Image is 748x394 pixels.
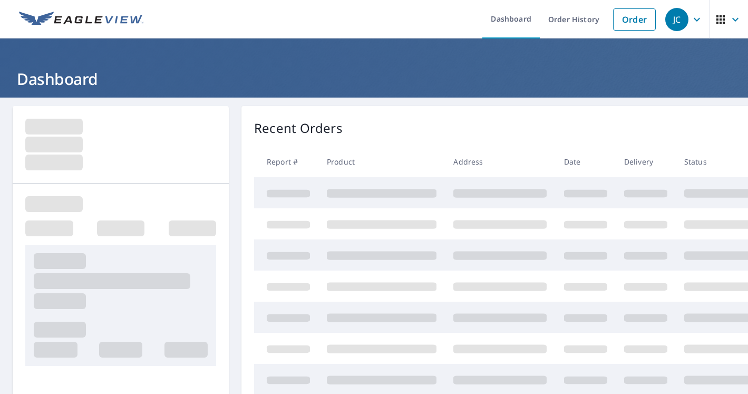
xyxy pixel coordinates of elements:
[556,146,616,177] th: Date
[445,146,555,177] th: Address
[613,8,656,31] a: Order
[616,146,676,177] th: Delivery
[665,8,688,31] div: JC
[19,12,143,27] img: EV Logo
[318,146,445,177] th: Product
[254,119,343,138] p: Recent Orders
[254,146,318,177] th: Report #
[13,68,735,90] h1: Dashboard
